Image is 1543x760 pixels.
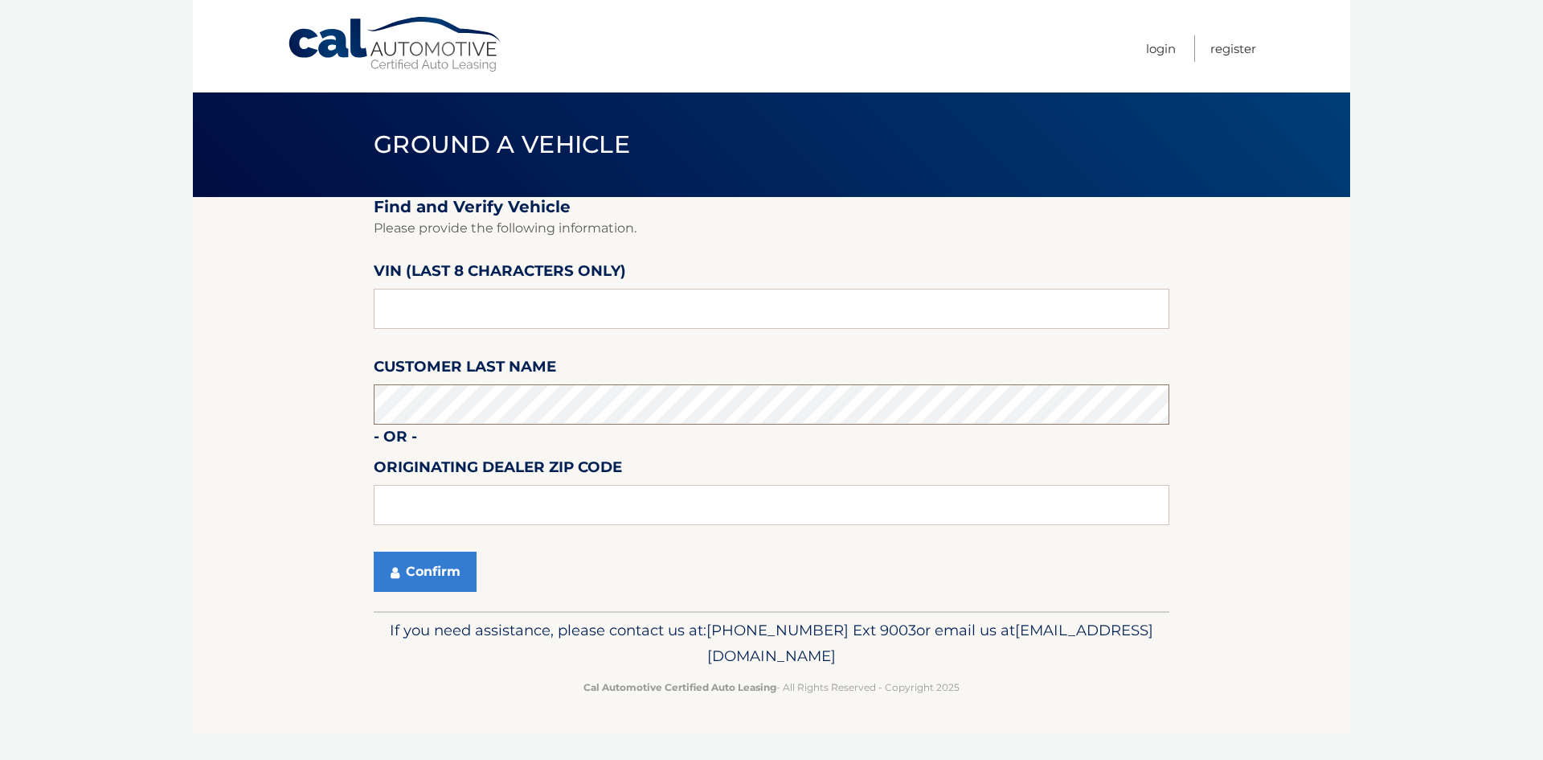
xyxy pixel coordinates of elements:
[384,618,1159,669] p: If you need assistance, please contact us at: or email us at
[374,355,556,384] label: Customer Last Name
[374,129,630,159] span: Ground a Vehicle
[706,621,916,639] span: [PHONE_NUMBER] Ext 9003
[374,197,1169,217] h2: Find and Verify Vehicle
[374,259,626,289] label: VIN (last 8 characters only)
[1210,35,1256,62] a: Register
[287,16,504,73] a: Cal Automotive
[374,552,477,592] button: Confirm
[374,455,622,485] label: Originating Dealer Zip Code
[374,217,1169,240] p: Please provide the following information.
[1146,35,1176,62] a: Login
[384,679,1159,696] p: - All Rights Reserved - Copyright 2025
[583,681,776,693] strong: Cal Automotive Certified Auto Leasing
[374,425,417,454] label: - or -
